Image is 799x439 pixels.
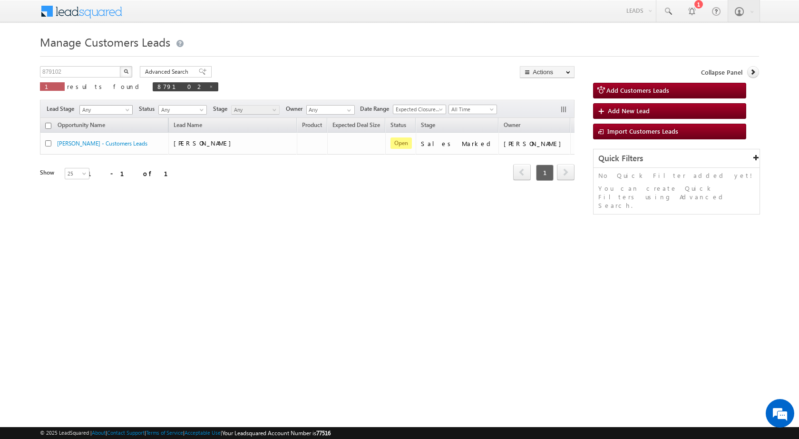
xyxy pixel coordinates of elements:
a: next [557,165,575,180]
span: Any [159,106,204,114]
span: Expected Deal Size [332,121,380,128]
span: Opportunity Name [58,121,105,128]
span: 1 [45,82,60,90]
a: Expected Closure Date [393,105,446,114]
a: Acceptable Use [185,429,221,436]
span: Add New Lead [608,107,650,115]
button: Actions [520,66,575,78]
span: Status [139,105,158,113]
span: 77516 [316,429,331,437]
span: Owner [286,105,306,113]
span: Product [302,121,322,128]
span: Actions [571,119,599,132]
span: Lead Name [169,120,207,132]
span: [PERSON_NAME] [174,139,236,147]
a: Terms of Service [146,429,183,436]
span: 25 [65,169,90,178]
div: Show [40,168,57,177]
span: All Time [449,105,494,114]
input: Check all records [45,123,51,129]
a: Any [79,105,133,115]
a: Status [386,120,411,132]
a: Opportunity Name [53,120,110,132]
a: Expected Deal Size [328,120,385,132]
span: Date Range [360,105,393,113]
div: [PERSON_NAME] [504,139,566,148]
span: Lead Stage [47,105,78,113]
a: Stage [416,120,440,132]
span: Any [80,106,129,114]
span: © 2025 LeadSquared | | | | | [40,429,331,438]
span: prev [513,164,531,180]
a: Any [231,105,280,115]
span: Stage [421,121,435,128]
input: Type to Search [306,105,355,115]
span: results found [67,82,143,90]
span: 1 [536,165,554,181]
span: Owner [504,121,520,128]
span: next [557,164,575,180]
a: Any [158,105,207,115]
span: Collapse Panel [701,68,742,77]
a: Contact Support [107,429,145,436]
a: About [92,429,106,436]
span: Advanced Search [145,68,191,76]
span: Add Customers Leads [606,86,669,94]
div: 1 - 1 of 1 [88,168,179,179]
p: No Quick Filter added yet! [598,171,755,180]
span: Open [390,137,412,149]
span: Manage Customers Leads [40,34,170,49]
span: Expected Closure Date [393,105,443,114]
div: Sales Marked [421,139,494,148]
a: Show All Items [342,106,354,115]
img: Search [124,69,128,74]
a: [PERSON_NAME] - Customers Leads [57,140,147,147]
span: Import Customers Leads [607,127,678,135]
span: Any [232,106,277,114]
a: 25 [65,168,89,179]
span: 879102 [157,82,204,90]
div: Quick Filters [594,149,760,168]
a: prev [513,165,531,180]
span: Stage [213,105,231,113]
a: All Time [448,105,497,114]
p: You can create Quick Filters using Advanced Search. [598,184,755,210]
span: Your Leadsquared Account Number is [222,429,331,437]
